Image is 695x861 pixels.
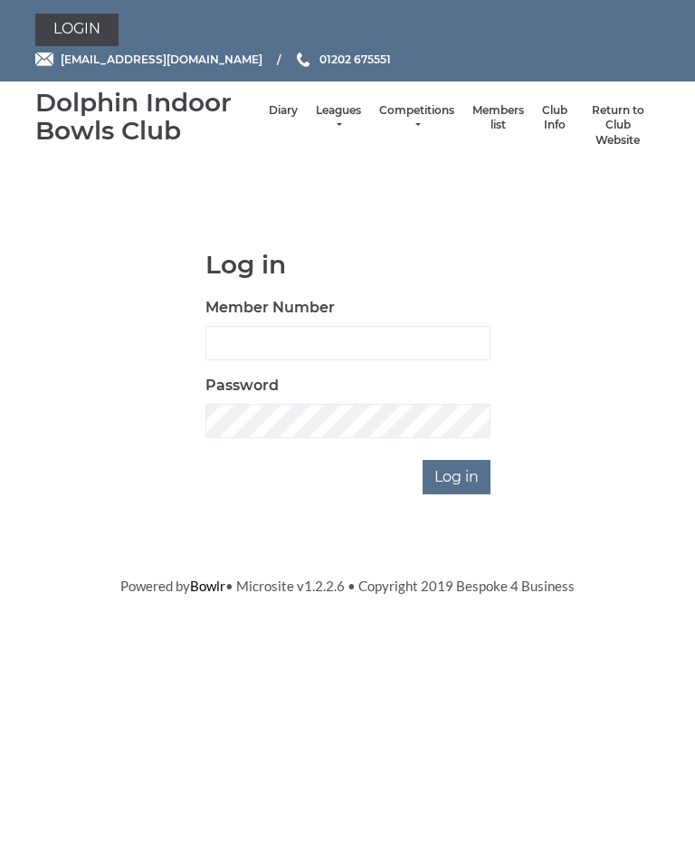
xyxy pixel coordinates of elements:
[269,103,298,119] a: Diary
[190,578,225,594] a: Bowlr
[472,103,524,133] a: Members list
[205,251,490,279] h1: Log in
[35,89,260,145] div: Dolphin Indoor Bowls Club
[35,14,119,46] a: Login
[319,53,391,66] span: 01202 675551
[379,103,454,133] a: Competitions
[35,53,53,66] img: Email
[542,103,567,133] a: Club Info
[297,53,309,67] img: Phone us
[35,51,262,68] a: Email [EMAIL_ADDRESS][DOMAIN_NAME]
[205,375,279,397] label: Password
[205,297,335,319] label: Member Number
[586,103,651,148] a: Return to Club Website
[120,578,575,594] span: Powered by • Microsite v1.2.2.6 • Copyright 2019 Bespoke 4 Business
[423,460,490,494] input: Log in
[294,51,391,68] a: Phone us 01202 675551
[316,103,361,133] a: Leagues
[61,53,262,66] span: [EMAIL_ADDRESS][DOMAIN_NAME]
